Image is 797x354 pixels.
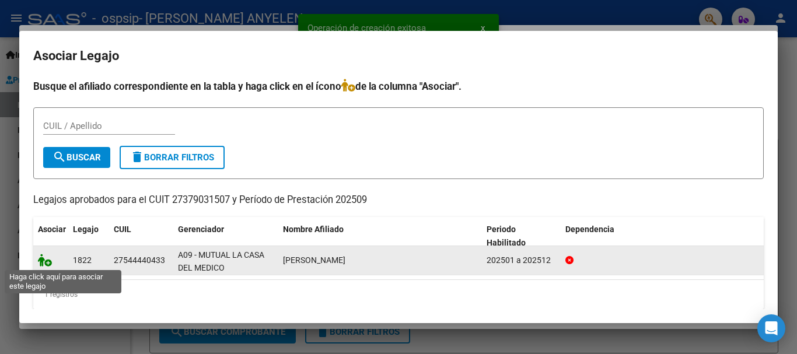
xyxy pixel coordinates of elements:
span: 1822 [73,255,92,265]
div: Open Intercom Messenger [757,314,785,342]
span: Asociar [38,225,66,234]
mat-icon: search [53,150,67,164]
span: Nombre Afiliado [283,225,344,234]
button: Buscar [43,147,110,168]
span: Gerenciador [178,225,224,234]
span: FERNANDEZ ZOE ORIANA [283,255,345,265]
span: Dependencia [565,225,614,234]
mat-icon: delete [130,150,144,164]
span: Legajo [73,225,99,234]
span: Buscar [53,152,101,163]
datatable-header-cell: Gerenciador [173,217,278,255]
datatable-header-cell: Nombre Afiliado [278,217,482,255]
h4: Busque el afiliado correspondiente en la tabla y haga click en el ícono de la columna "Asociar". [33,79,764,94]
button: Borrar Filtros [120,146,225,169]
p: Legajos aprobados para el CUIT 27379031507 y Período de Prestación 202509 [33,193,764,208]
div: 27544440433 [114,254,165,267]
span: Borrar Filtros [130,152,214,163]
div: 202501 a 202512 [487,254,556,267]
div: 1 registros [33,280,764,309]
datatable-header-cell: Legajo [68,217,109,255]
datatable-header-cell: Dependencia [561,217,764,255]
h2: Asociar Legajo [33,45,764,67]
span: CUIL [114,225,131,234]
datatable-header-cell: Periodo Habilitado [482,217,561,255]
datatable-header-cell: Asociar [33,217,68,255]
span: Periodo Habilitado [487,225,526,247]
datatable-header-cell: CUIL [109,217,173,255]
span: A09 - MUTUAL LA CASA DEL MEDICO [178,250,264,273]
